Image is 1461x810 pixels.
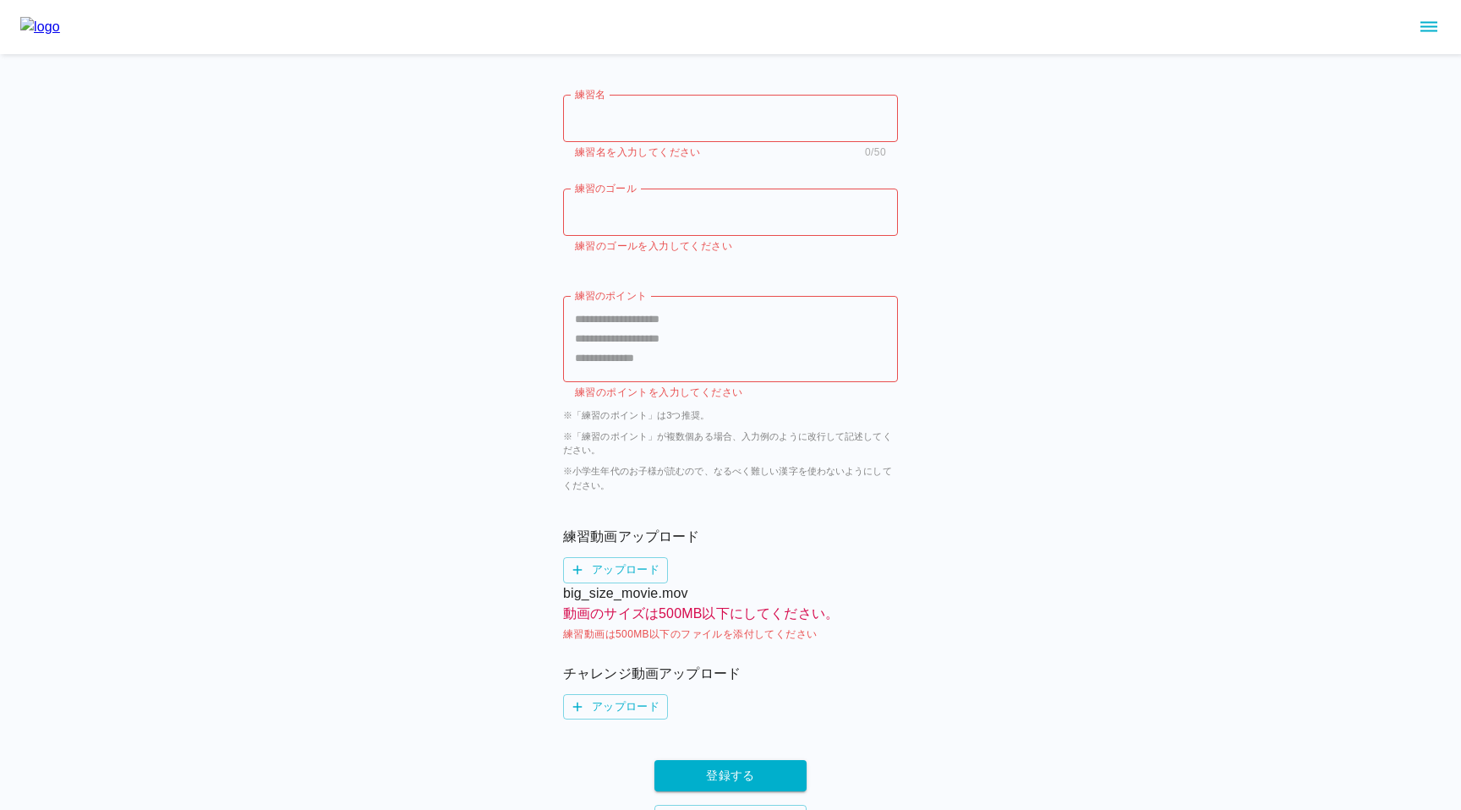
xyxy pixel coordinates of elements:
[563,527,898,547] p: 練習動画アップロード
[575,87,605,101] label: 練習名
[575,181,637,195] label: 練習のゴール
[563,430,898,458] p: ※「練習のポイント」が複数個ある場合、入力例のように改行して記述してください。
[563,627,898,643] p: 練習動画は500MB以下のファイルを添付してください
[563,464,898,493] p: ※小学生年代のお子様が読むので、なるべく難しい漢字を使わないようにしてください。
[575,385,886,402] p: 練習のポイントを入力してください
[563,694,668,720] label: アップロード
[563,664,898,684] p: チャレンジ動画アップロード
[563,583,898,604] p: big_size_movie.mov
[20,17,60,37] img: logo
[1414,13,1443,41] button: sidemenu
[575,288,647,303] label: 練習のポイント
[563,604,898,624] p: 動画のサイズは500MB以下にしてください。
[575,238,886,255] p: 練習のゴールを入力してください
[563,408,898,423] p: ※「練習のポイント」は3つ推奨。
[563,557,668,583] label: アップロード
[575,145,701,161] div: 練習名を入力してください
[654,760,807,791] button: 登録する
[865,145,886,161] div: 0 / 50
